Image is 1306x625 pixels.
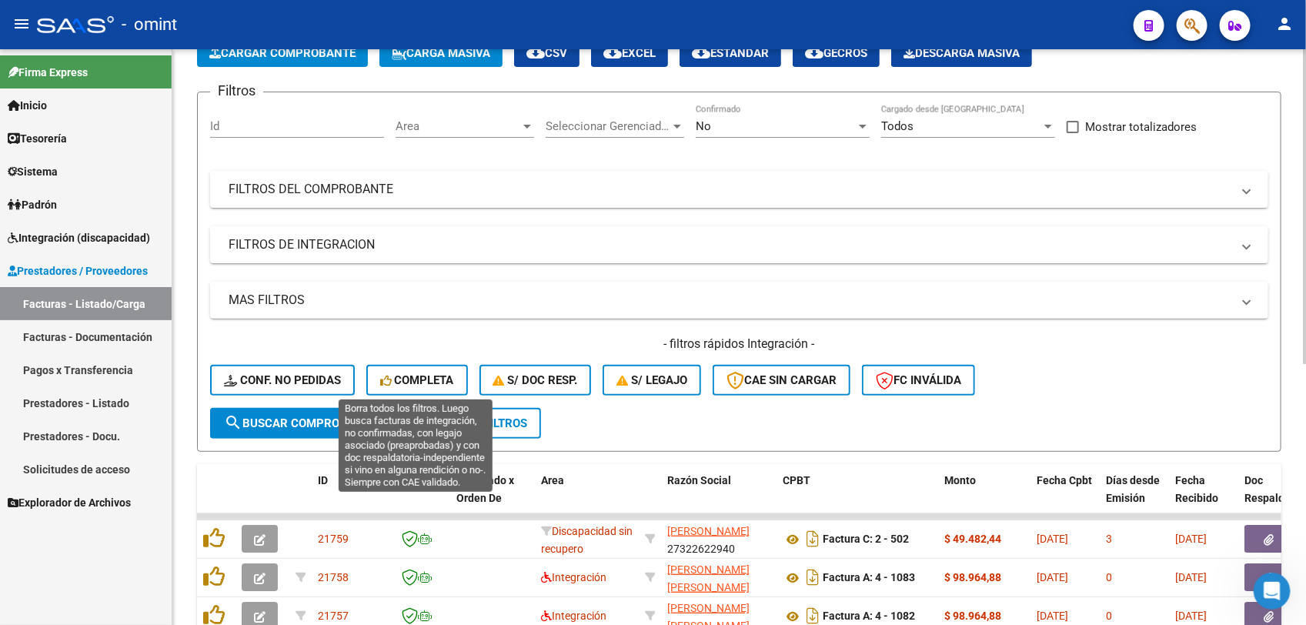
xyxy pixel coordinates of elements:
span: CAE [395,474,415,486]
mat-icon: cloud_download [526,43,545,62]
button: Gecros [793,39,880,67]
span: 21759 [318,533,349,545]
datatable-header-cell: Días desde Emisión [1100,464,1169,532]
mat-icon: cloud_download [692,43,710,62]
mat-icon: menu [12,15,31,33]
span: Seleccionar Gerenciador [546,119,670,133]
span: [DATE] [1175,533,1207,545]
span: [DATE] [1175,610,1207,622]
span: Area [396,119,520,133]
button: Estandar [680,39,781,67]
span: CAE SIN CARGAR [726,373,837,387]
span: Estandar [692,46,769,60]
mat-panel-title: FILTROS DEL COMPROBANTE [229,181,1231,198]
button: EXCEL [591,39,668,67]
strong: Factura A: 4 - 1082 [823,610,915,623]
span: CPBT [783,474,810,486]
span: [DATE] [1037,610,1068,622]
span: Borrar Filtros [416,416,527,430]
mat-icon: cloud_download [805,43,823,62]
mat-panel-title: FILTROS DE INTEGRACION [229,236,1231,253]
datatable-header-cell: Razón Social [661,464,777,532]
span: - omint [122,8,177,42]
span: Fecha Recibido [1175,474,1218,504]
span: CSV [526,46,567,60]
mat-icon: search [224,413,242,432]
span: Firma Express [8,64,88,81]
span: Padrón [8,196,57,213]
datatable-header-cell: ID [312,464,389,532]
span: 21758 [318,571,349,583]
span: [DATE] [1175,571,1207,583]
span: [PERSON_NAME] [PERSON_NAME] [667,563,750,593]
h4: - filtros rápidos Integración - [210,336,1268,353]
datatable-header-cell: CAE [389,464,450,532]
span: Carga Masiva [392,46,490,60]
mat-icon: delete [416,413,435,432]
strong: $ 98.964,88 [944,610,1001,622]
span: ID [318,474,328,486]
span: No [696,119,711,133]
span: Buscar Comprobante [224,416,376,430]
span: Sistema [8,163,58,180]
span: Area [541,474,564,486]
span: Razón Social [667,474,731,486]
button: S/ Doc Resp. [479,365,592,396]
span: Conf. no pedidas [224,373,341,387]
button: FC Inválida [862,365,975,396]
span: S/ legajo [616,373,687,387]
span: Integración [541,610,606,622]
div: 27322622940 [667,523,770,555]
button: Descarga Masiva [891,39,1032,67]
strong: $ 98.964,88 [944,571,1001,583]
span: Gecros [805,46,867,60]
datatable-header-cell: Area [535,464,639,532]
h3: Filtros [210,80,263,102]
span: Completa [380,373,454,387]
div: 27237324043 [667,561,770,593]
span: Inicio [8,97,47,114]
button: Carga Masiva [379,39,503,67]
mat-icon: cloud_download [603,43,622,62]
mat-panel-title: MAS FILTROS [229,292,1231,309]
button: Buscar Comprobante [210,408,390,439]
strong: Factura C: 2 - 502 [823,533,909,546]
span: Descarga Masiva [904,46,1020,60]
button: Conf. no pedidas [210,365,355,396]
i: Descargar documento [803,565,823,590]
mat-expansion-panel-header: FILTROS DEL COMPROBANTE [210,171,1268,208]
span: 0 [1106,571,1112,583]
i: Descargar documento [803,526,823,551]
span: Discapacidad sin recupero [541,525,633,555]
span: [DATE] [1037,571,1068,583]
span: Tesorería [8,130,67,147]
mat-expansion-panel-header: FILTROS DE INTEGRACION [210,226,1268,263]
datatable-header-cell: Facturado x Orden De [450,464,535,532]
span: Prestadores / Proveedores [8,262,148,279]
span: Todos [881,119,914,133]
datatable-header-cell: Monto [938,464,1030,532]
datatable-header-cell: Fecha Cpbt [1030,464,1100,532]
button: Completa [366,365,468,396]
app-download-masive: Descarga masiva de comprobantes (adjuntos) [891,39,1032,67]
mat-icon: person [1275,15,1294,33]
span: Fecha Cpbt [1037,474,1092,486]
button: CSV [514,39,580,67]
button: S/ legajo [603,365,701,396]
span: FC Inválida [876,373,961,387]
span: Monto [944,474,976,486]
iframe: Intercom live chat [1254,573,1291,610]
datatable-header-cell: CPBT [777,464,938,532]
strong: Factura A: 4 - 1083 [823,572,915,584]
span: S/ Doc Resp. [493,373,578,387]
span: Integración (discapacidad) [8,229,150,246]
span: Días desde Emisión [1106,474,1160,504]
span: Explorador de Archivos [8,494,131,511]
span: Facturado x Orden De [456,474,514,504]
button: Borrar Filtros [402,408,541,439]
datatable-header-cell: Fecha Recibido [1169,464,1238,532]
span: 21757 [318,610,349,622]
button: CAE SIN CARGAR [713,365,850,396]
strong: $ 49.482,44 [944,533,1001,545]
span: 0 [1106,610,1112,622]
